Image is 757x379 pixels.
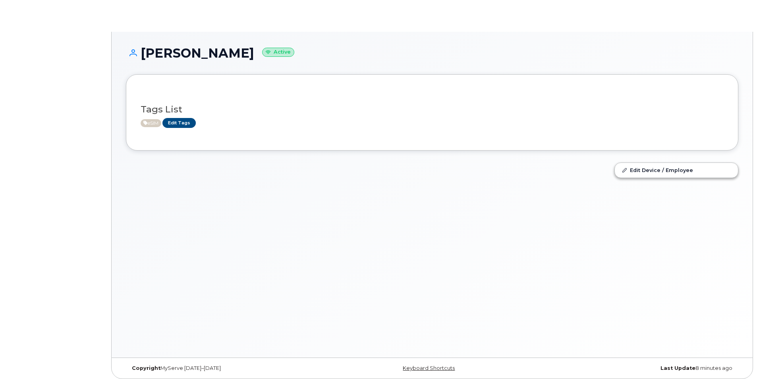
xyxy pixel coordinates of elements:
a: Edit Tags [162,118,196,128]
span: Active [141,119,161,127]
div: 8 minutes ago [534,365,738,371]
a: Edit Device / Employee [615,163,738,177]
h3: Tags List [141,104,724,114]
strong: Last Update [660,365,695,371]
small: Active [262,48,294,57]
strong: Copyright [132,365,160,371]
a: Keyboard Shortcuts [403,365,455,371]
h1: [PERSON_NAME] [126,46,738,60]
div: MyServe [DATE]–[DATE] [126,365,330,371]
